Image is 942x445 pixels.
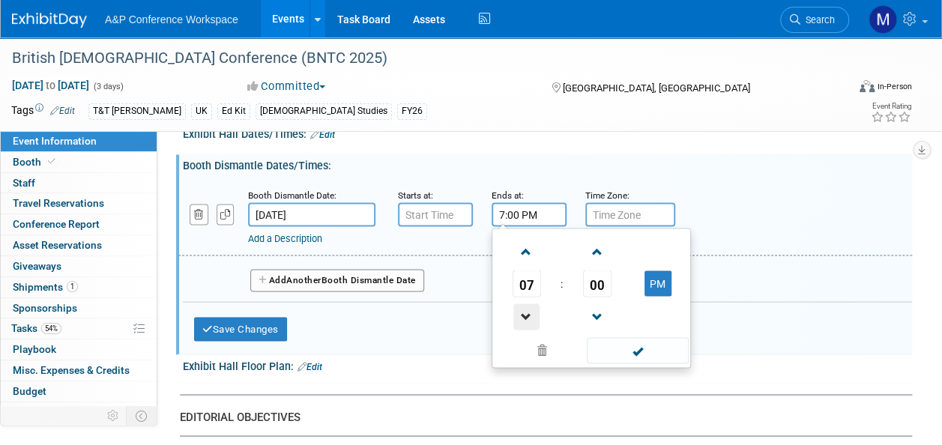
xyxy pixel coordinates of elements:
a: Add a Description [248,232,322,243]
span: to [43,79,58,91]
a: Playbook [1,339,157,360]
span: Giveaways [13,260,61,272]
a: Decrement Hour [513,297,541,335]
span: Conference Report [13,218,100,230]
span: Booth [13,156,58,168]
i: Booth reservation complete [48,157,55,166]
div: [DEMOGRAPHIC_DATA] Studies [256,103,392,119]
a: Conference Report [1,214,157,234]
a: Done [586,341,689,362]
a: Edit [310,130,335,140]
span: Event Information [13,135,97,147]
small: Starts at: [398,190,433,201]
a: Decrement Minute [583,297,612,335]
input: Date [248,202,375,226]
td: Tags [11,103,75,120]
div: UK [191,103,212,119]
span: A&P Conference Workspace [105,13,238,25]
img: Format-Inperson.png [860,80,875,92]
span: 54% [41,323,61,334]
span: Asset Reservations [13,239,102,251]
a: Staff [1,173,157,193]
span: Pick Hour [513,270,541,297]
td: Toggle Event Tabs [127,406,157,426]
span: (3 days) [92,82,124,91]
span: Playbook [13,343,56,355]
input: End Time [492,202,567,226]
div: Exhibit Hall Dates/Times: [183,123,912,142]
a: Increment Hour [513,231,541,270]
a: Tasks54% [1,318,157,339]
a: Budget [1,381,157,402]
span: Tasks [11,322,61,334]
div: In-Person [877,81,912,92]
button: PM [644,270,671,296]
div: Booth Dismantle Dates/Times: [183,154,912,173]
div: FY26 [397,103,427,119]
input: Start Time [398,202,473,226]
div: Event Format [781,78,912,100]
a: Misc. Expenses & Credits [1,360,157,381]
a: Booth [1,152,157,172]
span: Shipments [13,281,78,293]
button: Committed [242,79,331,94]
a: ROI, Objectives & ROO [1,402,157,423]
a: Travel Reservations [1,193,157,214]
span: ROI, Objectives & ROO [13,406,113,418]
td: Personalize Event Tab Strip [100,406,127,426]
input: Time Zone [585,202,675,226]
img: ExhibitDay [12,13,87,28]
a: Edit [50,106,75,116]
div: EDITORIAL OBJECTIVES [180,409,901,425]
span: Search [800,14,835,25]
a: Asset Reservations [1,235,157,255]
button: Save Changes [194,317,287,341]
div: T&T [PERSON_NAME] [88,103,186,119]
a: Sponsorships [1,298,157,318]
td: : [558,270,566,297]
span: 1 [67,281,78,292]
span: Budget [13,385,46,397]
a: Edit [298,361,322,372]
img: Matt Hambridge [869,5,897,34]
div: Ed Kit [217,103,250,119]
span: Pick Minute [583,270,612,297]
a: Search [780,7,849,33]
div: British [DEMOGRAPHIC_DATA] Conference (BNTC 2025) [7,45,835,72]
span: Sponsorships [13,302,77,314]
div: Event Rating [871,103,911,110]
small: Ends at: [492,190,524,201]
div: Exhibit Hall Floor Plan: [183,354,912,374]
small: Time Zone: [585,190,629,201]
span: Another [286,274,321,285]
span: Travel Reservations [13,197,104,209]
span: Staff [13,177,35,189]
a: Increment Minute [583,231,612,270]
a: Giveaways [1,256,157,276]
span: [GEOGRAPHIC_DATA], [GEOGRAPHIC_DATA] [563,82,750,94]
small: Booth Dismantle Date: [248,190,336,201]
button: AddAnotherBooth Dismantle Date [250,269,424,291]
a: Event Information [1,131,157,151]
a: Clear selection [495,340,588,361]
a: Shipments1 [1,277,157,297]
span: [DATE] [DATE] [11,79,90,92]
span: Misc. Expenses & Credits [13,364,130,376]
